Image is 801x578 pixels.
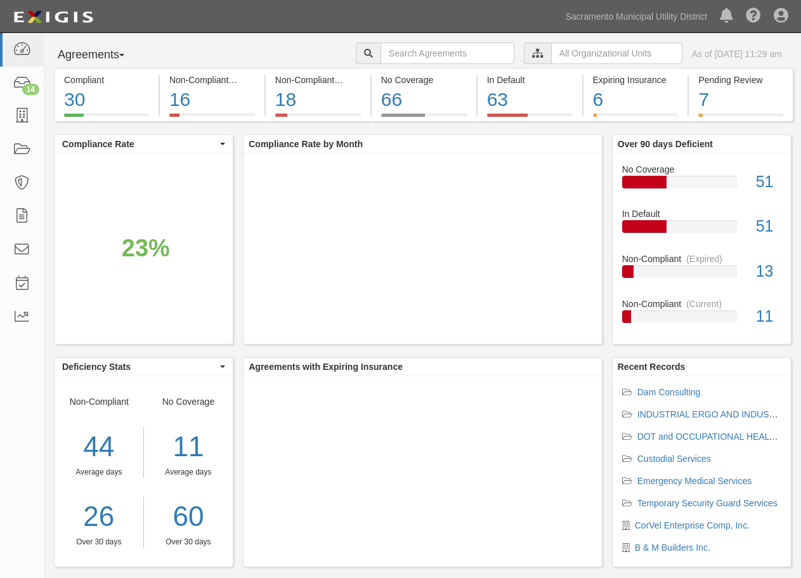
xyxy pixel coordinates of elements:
[618,139,713,149] b: Over 90 days Deficient
[339,74,375,86] div: (Expired)
[689,114,793,124] a: Pending Review7
[487,86,573,114] div: 63
[487,74,573,86] div: In Default
[55,358,233,376] button: Deficiency Stats
[10,6,97,29] img: logo-5460c22ac91f19d4615b14bd174203de0afe785f0fc80cf4dbbc73dc1793850b.png
[153,537,224,548] div: Over 30 days
[593,74,679,86] div: Expiring Insurance
[275,74,361,86] div: Non-Compliant (Expired)
[381,43,514,64] input: Search Agreements
[55,395,144,548] div: Non-Compliant
[54,114,159,124] a: Compliant30
[381,74,467,86] div: No Coverage
[153,467,224,478] div: Average days
[169,74,255,86] div: Non-Compliant (Current)
[613,163,791,176] div: No Coverage
[593,86,679,114] div: 6
[637,476,752,486] a: Emergency Medical Services
[692,48,782,60] div: As of [DATE] 11:29 am
[613,207,791,220] div: In Default
[686,253,722,265] div: (Expired)
[698,86,783,114] div: 7
[64,86,149,114] div: 30
[62,138,217,150] span: Compliance Rate
[275,86,361,114] div: 18
[54,43,149,68] button: Agreements
[160,114,264,124] a: Non-Compliant(Current)16
[55,497,143,537] a: 26
[153,427,224,467] div: 11
[698,74,783,86] div: Pending Review
[746,260,791,283] div: 13
[559,4,713,29] a: Sacramento Municipal Utility District
[372,114,476,124] a: No Coverage66
[122,231,170,265] div: 23%
[249,139,363,149] b: Compliance Rate by Month
[613,253,791,265] div: Non-Compliant
[613,298,791,310] div: Non-Compliant
[622,163,781,208] a: No Coverage51
[746,9,761,24] i: Help Center - Complianz
[686,298,722,310] div: (Current)
[64,74,149,86] div: Compliant
[169,86,255,114] div: 16
[249,362,403,372] b: Agreements with Expiring Insurance
[583,114,688,124] a: Expiring Insurance6
[55,135,233,153] button: Compliance Rate
[618,362,686,372] b: Recent Records
[746,305,791,328] div: 11
[144,395,233,548] div: No Coverage
[478,114,582,124] a: In Default63
[635,542,710,553] a: B & M Builders Inc.
[381,86,467,114] div: 66
[55,537,143,548] div: Over 30 days
[746,171,791,194] div: 51
[622,253,781,298] a: Non-Compliant(Expired)13
[622,298,781,333] a: Non-Compliant(Current)11
[637,498,778,508] a: Temporary Security Guard Services
[55,467,143,478] div: Average days
[266,114,370,124] a: Non-Compliant(Expired)18
[55,427,143,467] div: 44
[62,360,217,373] span: Deficiency Stats
[637,387,701,397] a: Dam Consulting
[622,207,781,253] a: In Default51
[637,454,711,464] a: Custodial Services
[635,520,750,530] a: CorVel Enterprise Comp, Inc.
[22,84,39,95] div: 14
[746,215,791,238] div: 51
[233,74,269,86] div: (Current)
[153,497,224,537] a: 60
[551,43,682,64] input: All Organizational Units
